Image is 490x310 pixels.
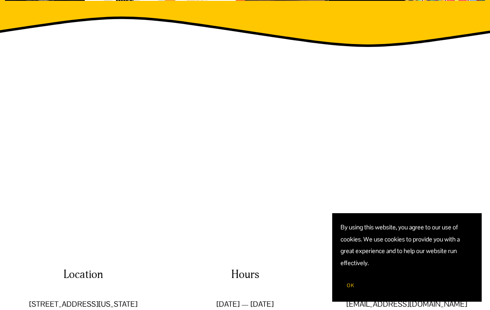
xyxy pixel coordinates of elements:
h4: Location [5,267,162,282]
h4: Contact [328,267,485,282]
p: By using this website, you agree to our use of cookies. We use cookies to provide you with a grea... [341,221,473,269]
section: Cookie banner [332,213,482,302]
h4: Hours [167,267,323,282]
button: OK [341,278,360,293]
span: OK [347,282,354,289]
